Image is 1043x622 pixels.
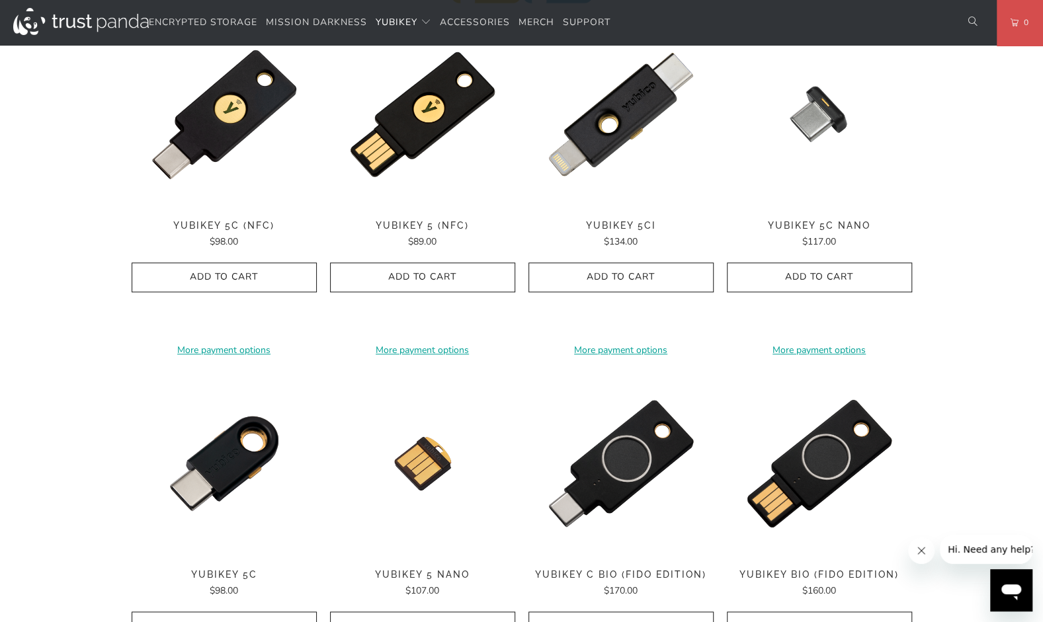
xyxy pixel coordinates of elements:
[149,7,257,38] a: Encrypted Storage
[132,220,317,231] span: YubiKey 5C (NFC)
[330,371,515,556] img: YubiKey 5 Nano - Trust Panda
[330,22,515,207] a: YubiKey 5 (NFC) - Trust Panda YubiKey 5 (NFC) - Trust Panda
[440,16,510,28] span: Accessories
[132,343,317,358] a: More payment options
[528,262,714,292] button: Add to Cart
[802,235,836,248] span: $117.00
[727,343,912,358] a: More payment options
[727,22,912,207] a: YubiKey 5C Nano - Trust Panda YubiKey 5C Nano - Trust Panda
[13,8,149,35] img: Trust Panda Australia
[908,537,935,564] iframe: Close message
[528,371,714,556] a: YubiKey C Bio (FIDO Edition) - Trust Panda YubiKey C Bio (FIDO Edition) - Trust Panda
[528,343,714,358] a: More payment options
[376,7,431,38] summary: YubiKey
[604,584,638,597] span: $170.00
[727,262,912,292] button: Add to Cart
[528,22,714,207] img: YubiKey 5Ci - Trust Panda
[344,272,501,283] span: Add to Cart
[8,9,95,20] span: Hi. Need any help?
[727,22,912,207] img: YubiKey 5C Nano - Trust Panda
[528,220,714,249] a: YubiKey 5Ci $134.00
[132,371,317,556] a: YubiKey 5C - Trust Panda YubiKey 5C - Trust Panda
[330,343,515,358] a: More payment options
[727,371,912,556] a: YubiKey Bio (FIDO Edition) - Trust Panda YubiKey Bio (FIDO Edition) - Trust Panda
[727,371,912,556] img: YubiKey Bio (FIDO Edition) - Trust Panda
[741,272,898,283] span: Add to Cart
[132,22,317,207] a: YubiKey 5C (NFC) - Trust Panda YubiKey 5C (NFC) - Trust Panda
[528,220,714,231] span: YubiKey 5Ci
[132,22,317,207] img: YubiKey 5C (NFC) - Trust Panda
[330,569,515,580] span: YubiKey 5 Nano
[266,16,367,28] span: Mission Darkness
[146,272,303,283] span: Add to Cart
[542,272,700,283] span: Add to Cart
[132,220,317,249] a: YubiKey 5C (NFC) $98.00
[330,262,515,292] button: Add to Cart
[330,220,515,249] a: YubiKey 5 (NFC) $89.00
[132,569,317,598] a: YubiKey 5C $98.00
[1019,15,1029,30] span: 0
[563,16,610,28] span: Support
[727,569,912,598] a: YubiKey Bio (FIDO Edition) $160.00
[330,569,515,598] a: YubiKey 5 Nano $107.00
[519,7,554,38] a: Merch
[408,235,437,248] span: $89.00
[330,22,515,207] img: YubiKey 5 (NFC) - Trust Panda
[727,569,912,580] span: YubiKey Bio (FIDO Edition)
[563,7,610,38] a: Support
[519,16,554,28] span: Merch
[149,7,610,38] nav: Translation missing: en.navigation.header.main_nav
[802,584,836,597] span: $160.00
[210,235,238,248] span: $98.00
[940,535,1032,564] iframe: Message from company
[528,22,714,207] a: YubiKey 5Ci - Trust Panda YubiKey 5Ci - Trust Panda
[528,569,714,598] a: YubiKey C Bio (FIDO Edition) $170.00
[990,569,1032,611] iframe: Button to launch messaging window
[210,584,238,597] span: $98.00
[440,7,510,38] a: Accessories
[132,569,317,580] span: YubiKey 5C
[376,16,417,28] span: YubiKey
[330,371,515,556] a: YubiKey 5 Nano - Trust Panda YubiKey 5 Nano - Trust Panda
[132,262,317,292] button: Add to Cart
[330,220,515,231] span: YubiKey 5 (NFC)
[727,220,912,231] span: YubiKey 5C Nano
[528,371,714,556] img: YubiKey C Bio (FIDO Edition) - Trust Panda
[405,584,439,597] span: $107.00
[727,220,912,249] a: YubiKey 5C Nano $117.00
[528,569,714,580] span: YubiKey C Bio (FIDO Edition)
[266,7,367,38] a: Mission Darkness
[132,371,317,556] img: YubiKey 5C - Trust Panda
[604,235,638,248] span: $134.00
[149,16,257,28] span: Encrypted Storage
